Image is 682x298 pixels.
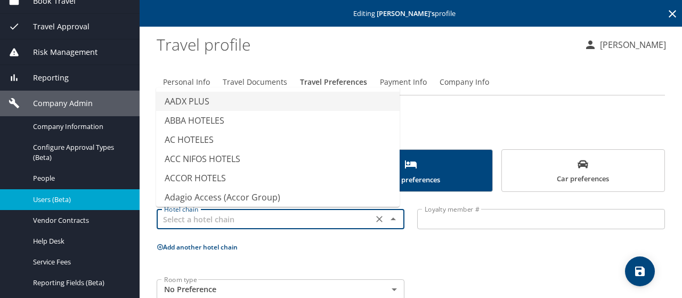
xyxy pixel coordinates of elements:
[33,142,127,163] span: Configure Approval Types (Beta)
[33,215,127,225] span: Vendor Contracts
[157,108,665,125] h2: Travel Preferences
[156,168,400,188] li: ACCOR HOTELS
[156,149,400,168] li: ACC NIFOS HOTELS
[157,149,665,192] div: scrollable force tabs example
[33,257,127,267] span: Service Fees
[597,38,666,51] p: [PERSON_NAME]
[336,158,485,186] span: Hotel preferences
[156,130,400,149] li: AC HOTELES
[157,243,238,252] button: Add another hotel chain
[20,46,98,58] span: Risk Management
[440,76,489,89] span: Company Info
[157,28,575,61] h1: Travel profile
[33,236,127,246] span: Help Desk
[508,159,658,185] span: Car preferences
[157,125,665,136] h6: Add your preferences to travel the way you want
[33,173,127,183] span: People
[20,98,93,109] span: Company Admin
[33,195,127,205] span: Users (Beta)
[33,122,127,132] span: Company Information
[580,35,670,54] button: [PERSON_NAME]
[20,72,69,84] span: Reporting
[160,212,370,226] input: Select a hotel chain
[380,76,427,89] span: Payment Info
[156,92,400,111] li: AADX PLUS
[386,212,401,227] button: Close
[33,278,127,288] span: Reporting Fields (Beta)
[625,256,655,286] button: save
[223,76,287,89] span: Travel Documents
[143,10,679,17] p: Editing profile
[20,21,90,33] span: Travel Approval
[300,76,367,89] span: Travel Preferences
[377,9,435,18] strong: [PERSON_NAME] 's
[157,69,665,95] div: Profile
[156,111,400,130] li: ABBA HOTELES
[156,188,400,207] li: Adagio Access (Accor Group)
[163,76,210,89] span: Personal Info
[372,212,387,227] button: Clear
